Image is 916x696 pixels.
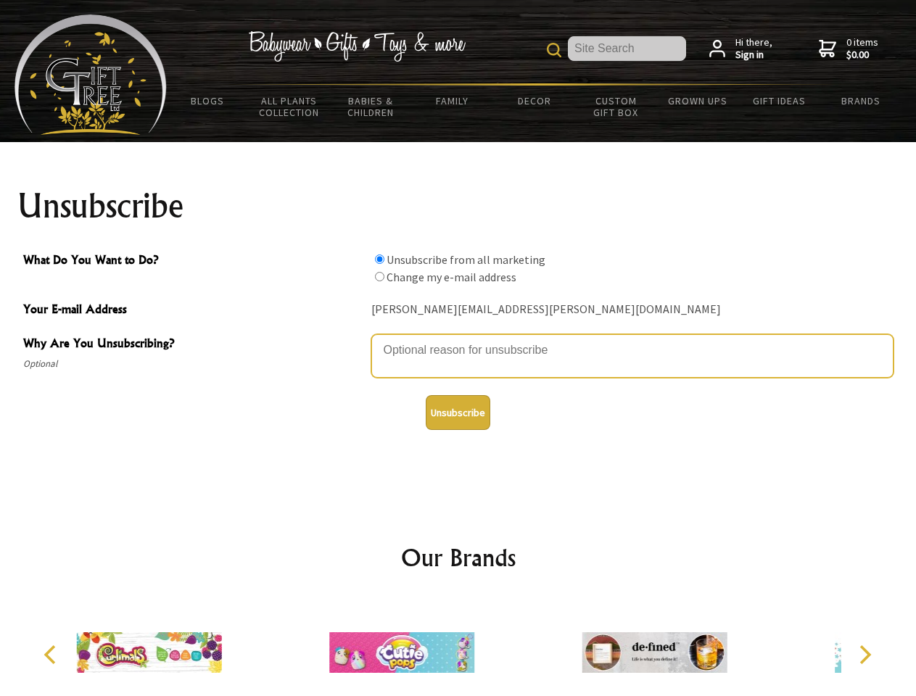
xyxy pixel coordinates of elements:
span: What Do You Want to Do? [23,251,364,272]
a: Family [412,86,494,116]
h1: Unsubscribe [17,188,899,223]
span: 0 items [846,36,878,62]
textarea: Why Are You Unsubscribing? [371,334,894,378]
a: BLOGS [167,86,249,116]
strong: Sign in [735,49,772,62]
a: Hi there,Sign in [709,36,772,62]
span: Hi there, [735,36,772,62]
a: Brands [820,86,902,116]
a: Babies & Children [330,86,412,128]
img: Babyware - Gifts - Toys and more... [15,14,167,135]
input: Site Search [568,36,686,61]
a: Custom Gift Box [575,86,657,128]
label: Change my e-mail address [387,270,516,284]
button: Previous [36,639,68,671]
span: Why Are You Unsubscribing? [23,334,364,355]
img: Babywear - Gifts - Toys & more [248,31,466,62]
input: What Do You Want to Do? [375,272,384,281]
button: Unsubscribe [426,395,490,430]
img: product search [547,43,561,57]
label: Unsubscribe from all marketing [387,252,545,267]
a: Decor [493,86,575,116]
strong: $0.00 [846,49,878,62]
a: Grown Ups [656,86,738,116]
span: Your E-mail Address [23,300,364,321]
a: All Plants Collection [249,86,331,128]
div: [PERSON_NAME][EMAIL_ADDRESS][PERSON_NAME][DOMAIN_NAME] [371,299,894,321]
span: Optional [23,355,364,373]
a: 0 items$0.00 [819,36,878,62]
h2: Our Brands [29,540,888,575]
button: Next [849,639,880,671]
a: Gift Ideas [738,86,820,116]
input: What Do You Want to Do? [375,254,384,264]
